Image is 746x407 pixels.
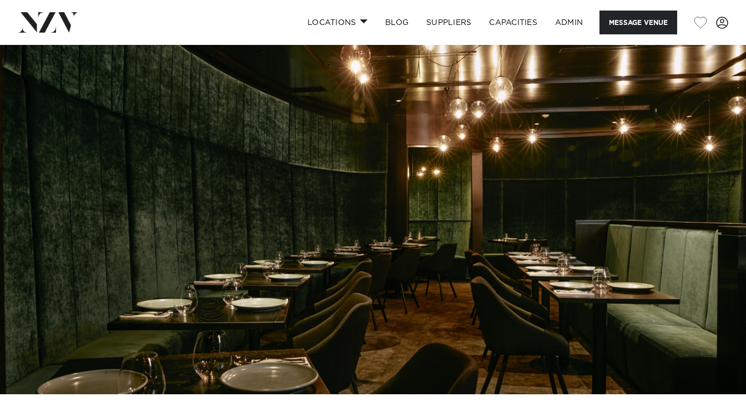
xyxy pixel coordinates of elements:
[546,11,592,34] a: ADMIN
[18,12,78,32] img: nzv-logo.png
[299,11,376,34] a: Locations
[376,11,417,34] a: BLOG
[417,11,480,34] a: SUPPLIERS
[599,11,677,34] button: Message Venue
[480,11,546,34] a: Capacities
